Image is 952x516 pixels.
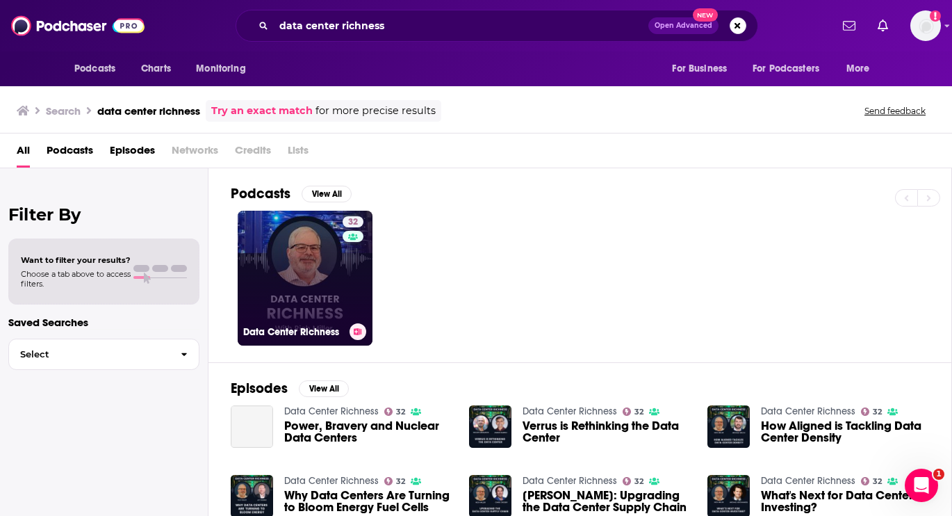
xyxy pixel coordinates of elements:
[172,139,218,168] span: Networks
[231,380,288,397] h2: Episodes
[910,10,941,41] button: Show profile menu
[186,56,263,82] button: open menu
[523,475,617,487] a: Data Center Richness
[302,186,352,202] button: View All
[47,139,93,168] a: Podcasts
[761,420,929,444] a: How Aligned is Tackling Data Center Density
[11,13,145,39] img: Podchaser - Follow, Share and Rate Podcasts
[761,475,855,487] a: Data Center Richness
[648,17,719,34] button: Open AdvancedNew
[97,104,200,118] h3: data center richness
[141,59,171,79] span: Charts
[873,478,882,485] span: 32
[315,103,436,119] span: for more precise results
[231,185,352,202] a: PodcastsView All
[243,326,344,338] h3: Data Center Richness
[910,10,941,41] span: Logged in as systemsteam
[693,8,718,22] span: New
[662,56,744,82] button: open menu
[634,478,643,485] span: 32
[523,420,691,444] a: Verrus is Rethinking the Data Center
[9,350,170,359] span: Select
[211,103,313,119] a: Try an exact match
[753,59,819,79] span: For Podcasters
[872,14,894,38] a: Show notifications dropdown
[634,409,643,415] span: 32
[873,409,882,415] span: 32
[284,420,452,444] a: Power, Bravery and Nuclear Data Centers
[274,15,648,37] input: Search podcasts, credits, & more...
[761,490,929,513] a: What's Next for Data Center Investing?
[343,216,363,227] a: 32
[21,255,131,265] span: Want to filter your results?
[910,10,941,41] img: User Profile
[236,10,758,42] div: Search podcasts, credits, & more...
[837,14,861,38] a: Show notifications dropdown
[238,211,372,346] a: 32Data Center Richness
[74,59,115,79] span: Podcasts
[299,380,349,397] button: View All
[523,405,617,417] a: Data Center Richness
[235,139,271,168] span: Credits
[623,408,644,416] a: 32
[846,59,870,79] span: More
[384,408,406,416] a: 32
[861,477,883,485] a: 32
[623,477,644,485] a: 32
[21,269,131,289] span: Choose a tab above to access filters.
[231,185,290,202] h2: Podcasts
[707,405,750,448] img: How Aligned is Tackling Data Center Density
[469,405,511,448] img: Verrus is Rethinking the Data Center
[396,478,405,485] span: 32
[861,408,883,416] a: 32
[8,204,199,225] h2: Filter By
[523,490,691,513] a: Chris Crosby: Upgrading the Data Center Supply Chain
[284,475,379,487] a: Data Center Richness
[8,316,199,329] p: Saved Searches
[231,405,273,448] a: Power, Bravery and Nuclear Data Centers
[860,105,930,117] button: Send feedback
[46,104,81,118] h3: Search
[523,490,691,513] span: [PERSON_NAME]: Upgrading the Data Center Supply Chain
[8,339,199,370] button: Select
[396,409,405,415] span: 32
[348,216,358,229] span: 32
[655,22,712,29] span: Open Advanced
[933,469,944,480] span: 1
[761,405,855,417] a: Data Center Richness
[288,139,309,168] span: Lists
[930,10,941,22] svg: Add a profile image
[196,59,245,79] span: Monitoring
[384,477,406,485] a: 32
[132,56,179,82] a: Charts
[284,490,452,513] a: Why Data Centers Are Turning to Bloom Energy Fuel Cells
[17,139,30,168] a: All
[284,405,379,417] a: Data Center Richness
[110,139,155,168] a: Episodes
[744,56,839,82] button: open menu
[65,56,133,82] button: open menu
[231,380,349,397] a: EpisodesView All
[905,469,938,502] iframe: Intercom live chat
[672,59,727,79] span: For Business
[837,56,887,82] button: open menu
